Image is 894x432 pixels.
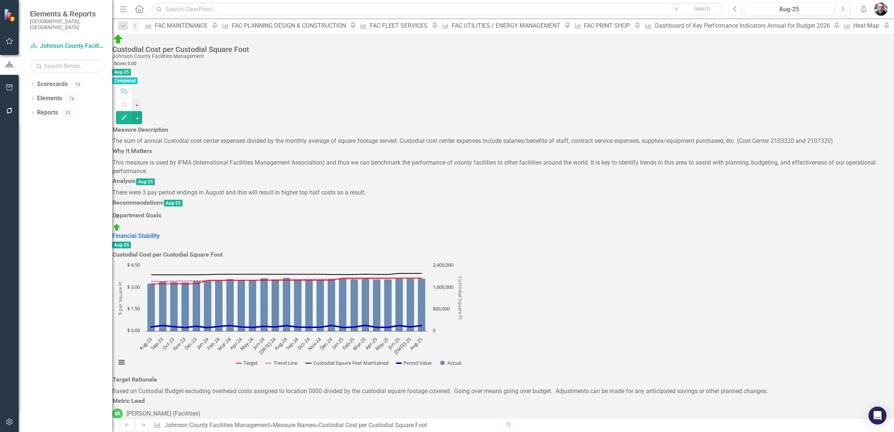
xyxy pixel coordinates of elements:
[159,282,167,331] path: Sep-23, 3.40311207. Actual.
[30,9,105,18] span: Elements & Reports
[655,21,832,30] div: Dashboard of Key Performance Indicators Annual for Budget 2026
[341,336,356,351] text: Feb-25
[113,199,163,206] h3: Recommendations
[284,336,300,351] text: Sep-24
[841,21,881,30] a: Heat Map
[171,336,187,352] text: Nov-23
[113,251,223,258] h3: Custodial Cost per Custodial Square Foot
[260,278,268,331] path: Jun-24, 3.62987345. Actual.
[143,21,210,30] a: FAC MAINTENANCE
[364,336,379,351] text: Apr-25
[112,137,833,144] span: The sum of annual Custodial cost center expenses divided by the monthly average of square footage...
[306,359,389,366] button: Show Custodial Square Feet Maintained
[433,284,453,290] text: 1,600,000
[273,336,288,351] text: Aug-24
[126,410,200,418] div: [PERSON_NAME] (Facilities)
[319,422,427,429] div: Custodial Cost per Custodial Square Foot
[219,21,348,30] a: FAC PLANNING DESIGN & CONSTRUCTION
[204,281,212,331] path: Jan-24, 3.45973554. Actual.
[457,277,464,320] text: Custodial Square Ft
[164,200,183,206] span: Aug-25
[433,261,453,268] text: 2,400,000
[30,18,105,31] small: [GEOGRAPHIC_DATA], [GEOGRAPHIC_DATA]
[62,110,74,116] div: 32
[272,279,279,331] path: Jul-24, 3.55978027. Actual.
[113,398,145,404] h3: Metric Lead
[117,282,123,315] text: $ per Square Ft
[306,336,322,352] text: Nov-24
[127,284,140,290] text: $ 3.00
[215,281,223,331] path: Feb-24, 3.48808207. Actual.
[358,21,430,30] a: FAC FLEET SERVICES
[30,59,105,73] input: Search Below...
[112,45,890,53] div: Custodial Cost per Custodial Square Foot
[251,336,266,351] text: Jun-24
[328,279,336,331] path: Dec-24, 3.58285807. Actual.
[853,21,881,30] div: Heat Map
[113,376,157,383] h3: Target Rationale
[116,357,126,367] button: View chart menu, Chart
[572,21,632,30] a: FAC PRINT SHOP
[294,279,302,331] path: Sep-24, 3.55031365. Actual.
[373,279,381,331] path: Apr-25, 3.55043889. Actual.
[147,284,155,331] path: Aug-23, 3.2754918. Actual.
[161,336,176,351] text: Oct-23
[165,422,270,429] a: Johnson County Facilities Management
[694,6,710,12] span: Search
[4,9,17,22] img: ClearPoint Strategy
[296,336,311,351] text: Oct-24
[362,279,370,331] path: Mar-25, 3.57561963. Actual.
[273,422,316,429] a: Measure Names
[418,279,426,331] path: Aug-25, 3.61905912. Actual.
[407,279,414,331] path: Jul-25, 3.61888832. Actual.
[138,336,153,352] text: Aug-23
[193,281,200,331] path: Dec-23, 3.42871868. Actual.
[232,21,348,30] div: FAC PLANNING DESIGN & CONSTRUCTION
[112,53,890,59] div: Johnson County Facilities Management
[149,336,165,351] text: Sep-23
[392,336,412,356] text: [DATE]-25
[183,336,198,351] text: Dec-23
[71,81,83,88] div: 10
[397,359,432,366] button: Show Period Value
[181,282,189,331] path: Nov-23, 3.36646526. Actual.
[352,336,367,352] text: Mar-25
[113,126,168,133] h3: Measure Description
[408,336,424,352] text: Aug-25
[170,282,178,331] path: Oct-23, 3.38244011. Actual.
[216,336,232,352] text: Mar-24
[195,336,210,350] text: Jan-24
[236,359,258,366] button: Show Target
[452,21,562,30] div: FAC UTILITIES / ENERGY MANAGEMENT
[747,5,831,14] div: Aug-25
[37,108,58,117] a: Reports
[136,178,155,185] span: Aug-25
[112,387,768,396] p: Based on Custodial Budget excluding overhead costs assigned to location 0000 divided by the custo...
[395,279,403,331] path: Jun-25, 3.61114335. Actual.
[683,4,721,14] button: Search
[744,2,834,16] button: Aug-25
[433,305,450,312] text: 800,000
[374,336,390,352] text: May-25
[239,336,255,352] text: May-24
[113,178,135,184] h3: Analysis
[30,42,105,50] a: Johnson County Facilities Management
[151,3,723,16] input: Search ClearPoint...
[127,327,140,334] text: $ 0.00
[37,94,62,103] a: Elements
[150,272,423,276] g: Custodial Square Feet Maintained, series 3 of 5. Line with 25 data points. Y axis, Custodial Squa...
[150,324,423,329] g: Period Value, series 4 of 5. Line with 25 data points. Y axis, $ per Square Ft.
[869,407,887,425] div: Open Intercom Messenger
[112,242,131,248] span: Aug-25
[584,21,632,30] div: FAC PRINT SHOP
[370,21,430,30] div: FAC FLEET SERVICES
[113,148,152,154] h3: Why It Matters
[283,278,291,331] path: Aug-24, 3.65554346. Actual.
[874,2,888,16] img: John Beaudoin
[37,80,68,89] a: Scorecards
[112,60,138,67] span: Score: 0.00
[386,336,401,351] text: Jun-25
[439,21,562,30] a: FAC UTILITIES / ENERGY MANAGEMENT
[316,280,324,331] path: Nov-24, 3.52824786. Actual.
